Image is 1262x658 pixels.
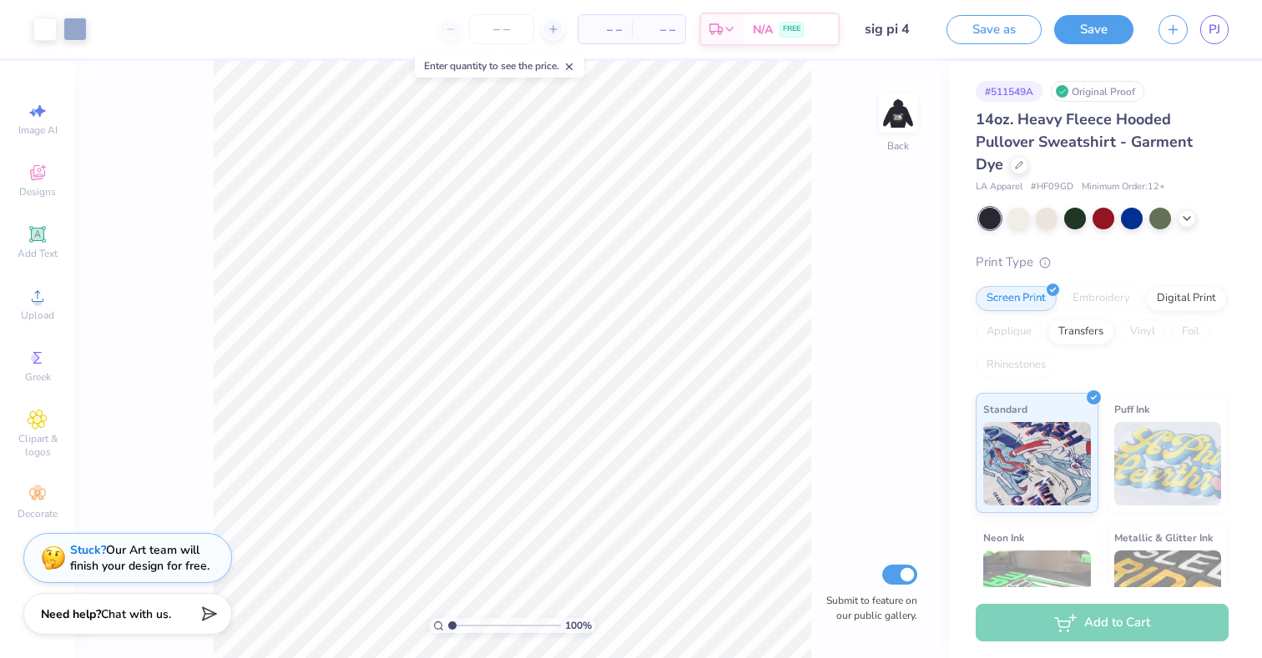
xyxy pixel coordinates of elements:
span: Standard [983,400,1027,418]
button: Save [1054,15,1133,44]
input: – – [469,14,534,44]
span: Clipart & logos [8,432,67,459]
span: Neon Ink [983,529,1024,546]
span: LA Apparel [976,180,1022,194]
a: PJ [1200,15,1229,44]
span: FREE [783,23,800,35]
div: Embroidery [1062,286,1141,311]
span: Add Text [18,247,58,260]
div: Back [887,138,909,153]
img: Puff Ink [1114,422,1222,505]
img: Standard [983,422,1091,505]
span: Minimum Order: 12 + [1082,180,1165,194]
span: Puff Ink [1114,400,1149,418]
span: # HF09GD [1031,180,1073,194]
div: Our Art team will finish your design for free. [70,542,209,574]
span: PJ [1209,20,1220,39]
span: – – [642,21,675,38]
div: Enter quantity to see the price. [415,54,584,78]
label: Submit to feature on our public gallery. [817,593,917,623]
img: Back [881,97,915,130]
button: Save as [946,15,1042,44]
div: Digital Print [1146,286,1227,311]
strong: Need help? [41,606,101,622]
div: Print Type [976,253,1229,272]
div: Screen Print [976,286,1057,311]
div: Original Proof [1051,81,1144,102]
span: N/A [753,21,773,38]
div: Foil [1171,319,1210,344]
span: 100 % [565,618,592,633]
div: Applique [976,319,1042,344]
div: Transfers [1047,319,1114,344]
img: Neon Ink [983,550,1091,634]
span: Image AI [18,123,58,137]
span: Designs [19,185,56,198]
span: – – [588,21,622,38]
strong: Stuck? [70,542,106,558]
input: Untitled Design [852,13,934,46]
span: Upload [21,309,54,322]
span: 14oz. Heavy Fleece Hooded Pullover Sweatshirt - Garment Dye [976,109,1193,174]
img: Metallic & Glitter Ink [1114,550,1222,634]
span: Chat with us. [101,606,171,622]
div: # 511549A [976,81,1042,102]
span: Decorate [18,507,58,520]
span: Metallic & Glitter Ink [1114,529,1213,546]
span: Greek [25,370,51,384]
div: Vinyl [1119,319,1166,344]
div: Rhinestones [976,353,1057,378]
